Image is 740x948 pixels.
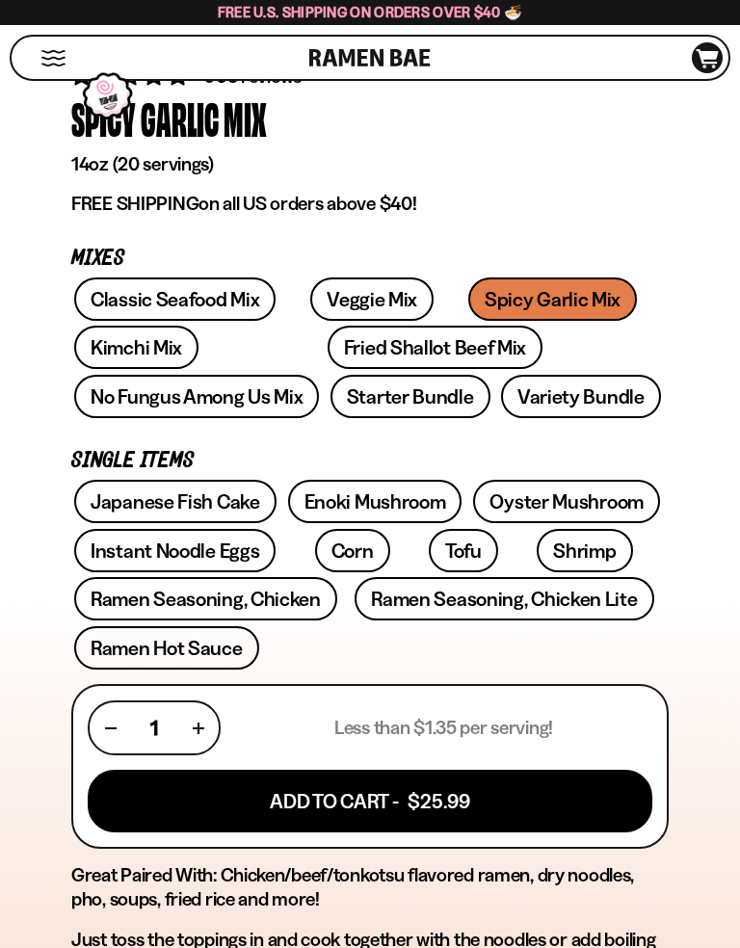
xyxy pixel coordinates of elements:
a: Ramen Seasoning, Chicken Lite [355,577,653,620]
a: Fried Shallot Beef Mix [328,326,542,369]
a: No Fungus Among Us Mix [74,375,319,418]
p: Single Items [71,452,669,470]
p: Mixes [71,250,669,268]
p: Less than $1.35 per serving! [334,716,553,740]
a: Instant Noodle Eggs [74,529,276,572]
div: Garlic [141,91,219,147]
div: Spicy [71,91,136,147]
a: Oyster Mushroom [473,480,660,523]
button: Mobile Menu Trigger [40,50,66,66]
span: 1 [150,716,158,740]
a: Kimchi Mix [74,326,198,369]
a: Starter Bundle [330,375,490,418]
button: Add To Cart - $25.99 [88,770,652,832]
span: Free U.S. Shipping on Orders over $40 🍜 [218,3,523,21]
p: 14oz (20 servings) [71,152,669,176]
a: Ramen Seasoning, Chicken [74,577,337,620]
h2: Great Paired With: Chicken/beef/tonkotsu flavored ramen, dry noodles, pho, soups, fried rice and ... [71,863,669,911]
a: Corn [315,529,390,572]
a: Classic Seafood Mix [74,277,276,321]
a: Tofu [429,529,498,572]
div: Mix [224,91,267,147]
p: on all US orders above $40! [71,192,669,216]
strong: FREE SHIPPING [71,192,198,215]
a: Ramen Hot Sauce [74,626,259,670]
a: Shrimp [537,529,632,572]
a: Japanese Fish Cake [74,480,277,523]
a: Variety Bundle [501,375,661,418]
a: Veggie Mix [310,277,434,321]
a: Enoki Mushroom [288,480,462,523]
